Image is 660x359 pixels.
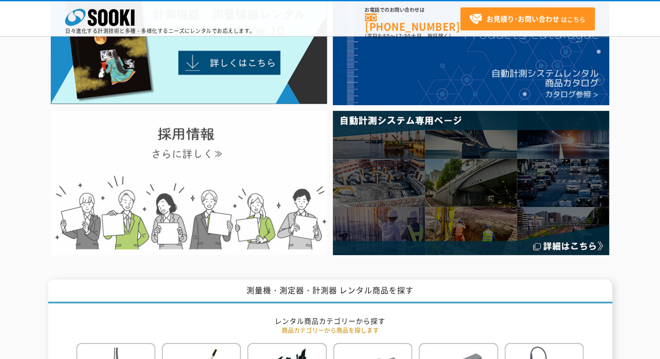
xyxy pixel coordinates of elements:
[395,32,411,40] span: 17:30
[51,111,327,255] img: SOOKI recruit
[378,32,390,40] span: 8:50
[76,326,584,335] p: 商品カテゴリーから商品を探します
[469,13,585,26] span: はこちら
[76,316,584,326] h2: レンタル商品カテゴリーから探す
[333,111,609,255] img: 自動計測システム専用ページ
[486,13,559,24] strong: お見積り･お問い合わせ
[460,7,595,30] a: お見積り･お問い合わせはこちら
[48,279,612,303] h1: 測量機・測定器・計測器 レンタル商品を探す
[365,13,460,31] a: [PHONE_NUMBER]
[65,28,255,33] p: 日々進化する計測技術と多種・多様化するニーズにレンタルでお応えします。
[365,32,451,40] span: (平日 ～ 土日、祝日除く)
[365,7,460,13] span: お電話でのお問い合わせは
